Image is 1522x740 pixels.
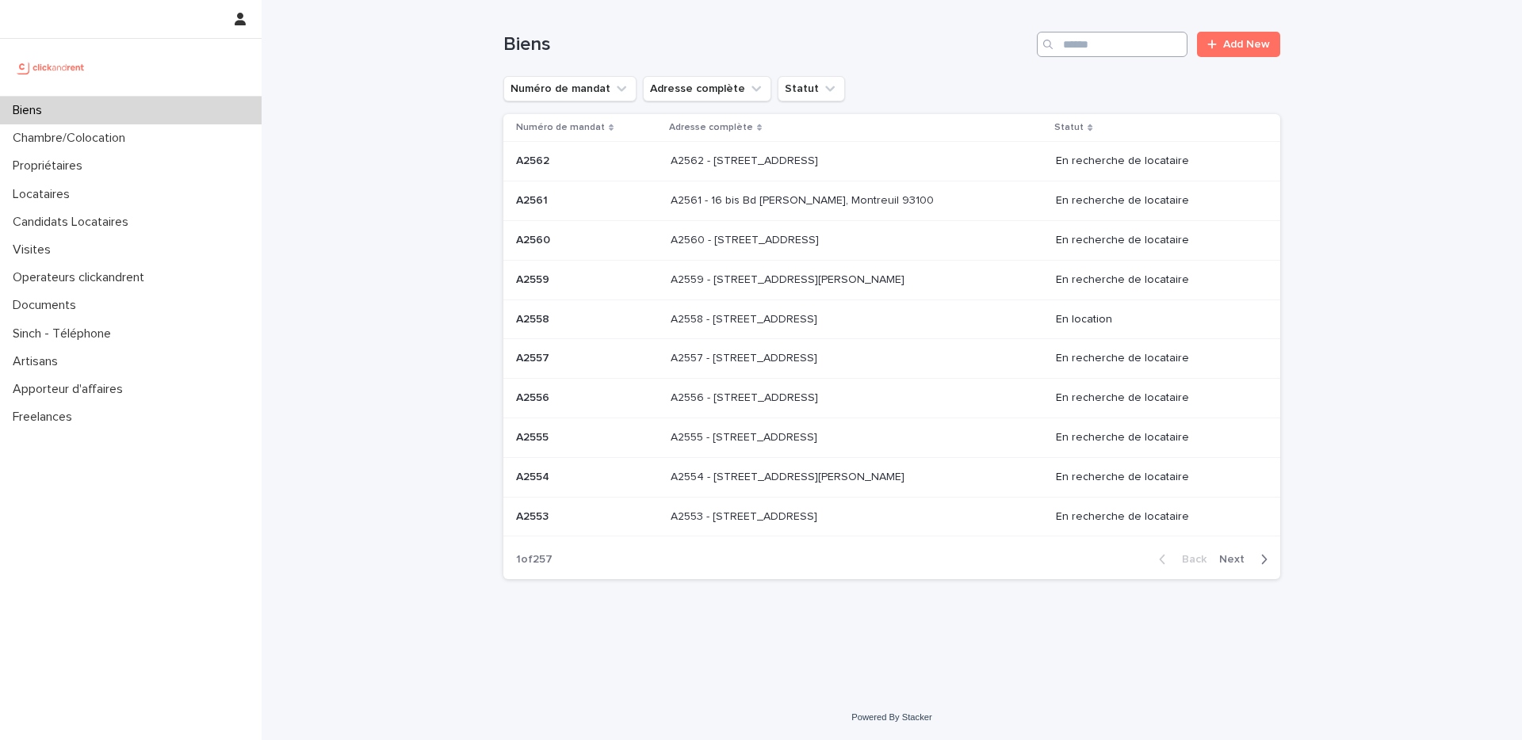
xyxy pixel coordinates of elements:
[671,467,908,484] p: A2554 - [STREET_ADDRESS][PERSON_NAME]
[671,191,937,208] p: A2561 - 16 bis Bd [PERSON_NAME], Montreuil 93100
[671,270,908,287] p: A2559 - [STREET_ADDRESS][PERSON_NAME]
[1054,119,1084,136] p: Statut
[6,242,63,257] p: Visites
[503,76,637,101] button: Numéro de mandat
[778,76,845,101] button: Statut
[1056,431,1255,444] p: En recherche de locataire
[1056,313,1255,326] p: En location
[1037,32,1187,57] input: Search
[671,507,820,524] p: A2553 - [STREET_ADDRESS]
[516,310,553,326] p: A2558
[643,76,771,101] button: Adresse complète
[516,191,551,208] p: A2561
[503,142,1280,181] tr: A2562A2562 A2562 - [STREET_ADDRESS]A2562 - [STREET_ADDRESS] En recherche de locataire
[1213,552,1280,566] button: Next
[1056,154,1255,168] p: En recherche de locataire
[1056,471,1255,484] p: En recherche de locataire
[516,151,553,168] p: A2562
[6,382,136,397] p: Apporteur d'affaires
[503,220,1280,260] tr: A2560A2560 A2560 - [STREET_ADDRESS]A2560 - [STREET_ADDRESS] En recherche de locataire
[1197,32,1280,57] a: Add New
[671,231,822,247] p: A2560 - [STREET_ADDRESS]
[503,379,1280,418] tr: A2556A2556 A2556 - [STREET_ADDRESS]A2556 - [STREET_ADDRESS] En recherche de locataire
[1056,391,1255,405] p: En recherche de locataire
[1172,554,1207,565] span: Back
[516,388,553,405] p: A2556
[503,540,565,579] p: 1 of 257
[503,418,1280,457] tr: A2555A2555 A2555 - [STREET_ADDRESS]A2555 - [STREET_ADDRESS] En recherche de locataire
[6,410,85,425] p: Freelances
[503,299,1280,339] tr: A2558A2558 A2558 - [STREET_ADDRESS]A2558 - [STREET_ADDRESS] En location
[516,119,605,136] p: Numéro de mandat
[6,326,124,341] p: Sinch - Téléphone
[516,507,552,524] p: A2553
[503,457,1280,497] tr: A2554A2554 A2554 - [STREET_ADDRESS][PERSON_NAME]A2554 - [STREET_ADDRESS][PERSON_NAME] En recherch...
[503,33,1031,56] h1: Biens
[669,119,753,136] p: Adresse complète
[671,349,820,365] p: A2557 - [STREET_ADDRESS]
[671,151,821,168] p: A2562 - [STREET_ADDRESS]
[1219,554,1254,565] span: Next
[851,712,931,722] a: Powered By Stacker
[6,215,141,230] p: Candidats Locataires
[6,270,157,285] p: Operateurs clickandrent
[516,428,552,444] p: A2555
[516,270,553,287] p: A2559
[13,51,90,83] img: UCB0brd3T0yccxBKYDjQ
[503,497,1280,536] tr: A2553A2553 A2553 - [STREET_ADDRESS]A2553 - [STREET_ADDRESS] En recherche de locataire
[1056,273,1255,287] p: En recherche de locataire
[671,428,820,444] p: A2555 - [STREET_ADDRESS]
[1056,352,1255,365] p: En recherche de locataire
[6,298,89,313] p: Documents
[516,231,553,247] p: A2560
[6,158,95,174] p: Propriétaires
[503,339,1280,379] tr: A2557A2557 A2557 - [STREET_ADDRESS]A2557 - [STREET_ADDRESS] En recherche de locataire
[503,181,1280,221] tr: A2561A2561 A2561 - 16 bis Bd [PERSON_NAME], Montreuil 93100A2561 - 16 bis Bd [PERSON_NAME], Montr...
[6,103,55,118] p: Biens
[1056,510,1255,524] p: En recherche de locataire
[1056,194,1255,208] p: En recherche de locataire
[516,467,553,484] p: A2554
[671,310,820,326] p: A2558 - [STREET_ADDRESS]
[503,260,1280,299] tr: A2559A2559 A2559 - [STREET_ADDRESS][PERSON_NAME]A2559 - [STREET_ADDRESS][PERSON_NAME] En recherch...
[1146,552,1213,566] button: Back
[1056,234,1255,247] p: En recherche de locataire
[671,388,821,405] p: A2556 - [STREET_ADDRESS]
[516,349,553,365] p: A2557
[1223,39,1270,50] span: Add New
[6,131,138,146] p: Chambre/Colocation
[6,354,71,369] p: Artisans
[6,187,82,202] p: Locataires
